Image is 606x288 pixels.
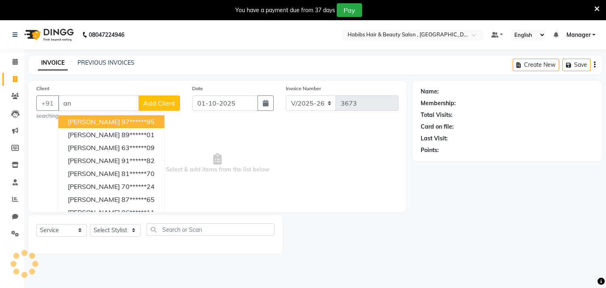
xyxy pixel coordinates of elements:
[566,31,591,39] span: Manager
[68,157,120,165] span: [PERSON_NAME]
[68,131,120,139] span: [PERSON_NAME]
[89,23,124,46] b: 08047224946
[68,208,120,216] span: [PERSON_NAME]
[421,111,453,119] div: Total Visits:
[138,95,180,111] button: Add Client
[421,134,448,143] div: Last Visit:
[337,3,362,17] button: Pay
[38,56,68,70] a: INVOICE
[421,146,439,155] div: Points:
[68,144,120,152] span: [PERSON_NAME]
[562,59,591,71] button: Save
[421,123,454,131] div: Card on file:
[421,87,439,96] div: Name:
[68,169,120,178] span: [PERSON_NAME]
[68,182,120,191] span: [PERSON_NAME]
[147,223,275,236] input: Search or Scan
[192,85,203,92] label: Date
[235,6,335,15] div: You have a payment due from 37 days
[36,112,180,120] small: searching...
[21,23,76,46] img: logo
[68,118,120,126] span: [PERSON_NAME]
[78,59,134,66] a: PREVIOUS INVOICES
[143,99,175,107] span: Add Client
[58,95,139,111] input: Search by Name/Mobile/Email/Code
[36,85,49,92] label: Client
[286,85,321,92] label: Invoice Number
[421,99,456,108] div: Membership:
[513,59,559,71] button: Create New
[36,123,398,204] span: Select & add items from the list below
[36,95,59,111] button: +91
[68,195,120,203] span: [PERSON_NAME]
